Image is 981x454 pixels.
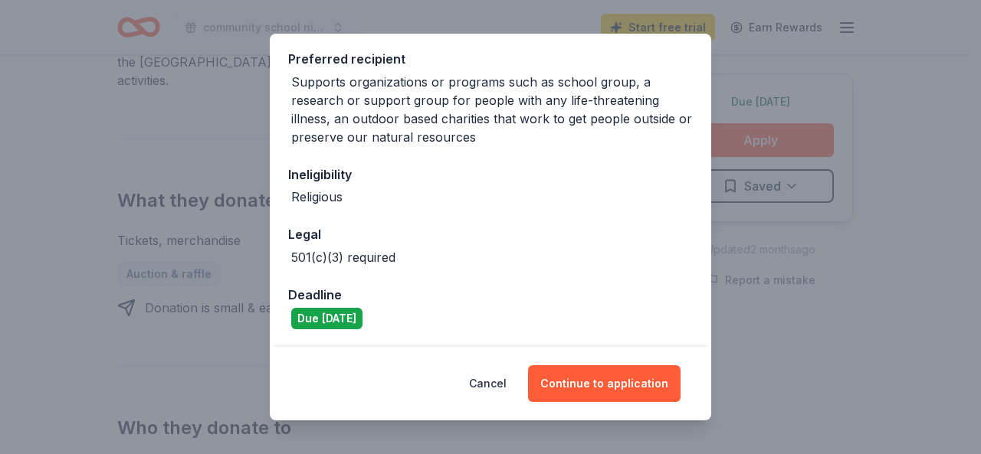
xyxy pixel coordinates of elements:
div: Ineligibility [288,165,693,185]
div: Religious [291,188,343,206]
button: Continue to application [528,365,681,402]
div: Supports organizations or programs such as school group, a research or support group for people w... [291,73,693,146]
div: 501(c)(3) required [291,248,395,266]
div: Legal [288,224,693,244]
button: Cancel [469,365,507,402]
div: Preferred recipient [288,49,693,69]
div: Due [DATE] [291,308,363,329]
div: Deadline [288,285,693,305]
